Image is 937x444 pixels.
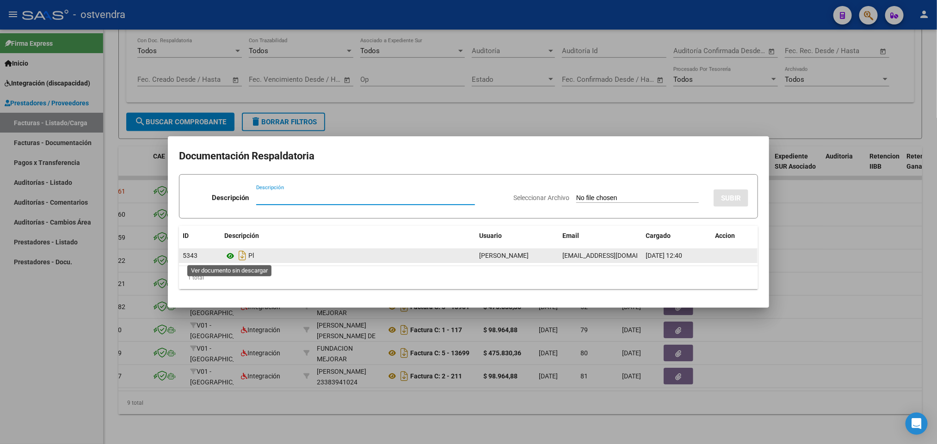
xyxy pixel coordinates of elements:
span: Cargado [646,232,671,239]
h2: Documentación Respaldatoria [179,147,758,165]
span: SUBIR [721,194,741,202]
span: Usuario [479,232,502,239]
datatable-header-cell: Accion [711,226,758,246]
span: Seleccionar Archivo [513,194,569,201]
span: [EMAIL_ADDRESS][DOMAIN_NAME] [562,252,665,259]
div: Pl [224,248,472,263]
span: Email [562,232,579,239]
span: ID [183,232,189,239]
i: Descargar documento [236,248,248,263]
datatable-header-cell: ID [179,226,221,246]
datatable-header-cell: Email [559,226,642,246]
datatable-header-cell: Usuario [475,226,559,246]
span: 5343 [183,252,197,259]
span: [PERSON_NAME] [479,252,529,259]
datatable-header-cell: Descripción [221,226,475,246]
span: Accion [715,232,735,239]
button: SUBIR [714,189,748,207]
span: Descripción [224,232,259,239]
datatable-header-cell: Cargado [642,226,711,246]
p: Descripción [212,193,249,203]
span: [DATE] 12:40 [646,252,682,259]
div: 1 total [179,266,758,289]
div: Open Intercom Messenger [906,413,928,435]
